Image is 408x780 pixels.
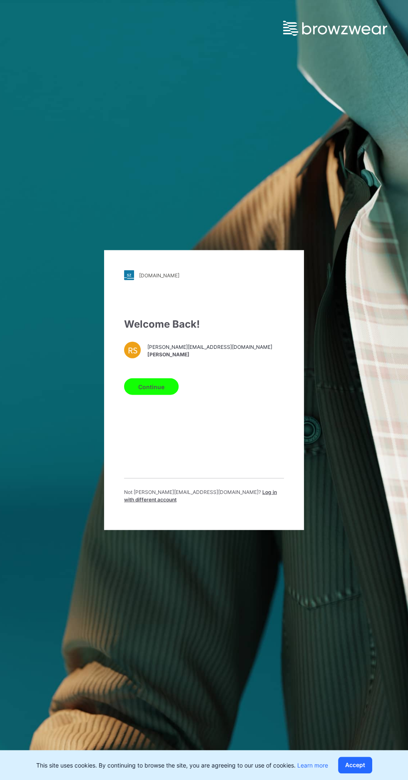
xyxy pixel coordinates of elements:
div: RS [124,342,141,358]
p: Not [PERSON_NAME][EMAIL_ADDRESS][DOMAIN_NAME] ? [124,489,284,504]
button: Accept [338,757,372,773]
span: [PERSON_NAME] [147,351,272,358]
button: Continue [124,378,179,395]
img: browzwear-logo.e42bd6dac1945053ebaf764b6aa21510.svg [283,21,387,36]
div: Welcome Back! [124,317,284,332]
span: [PERSON_NAME][EMAIL_ADDRESS][DOMAIN_NAME] [147,343,272,351]
a: Learn more [297,762,328,769]
div: [DOMAIN_NAME] [139,272,179,278]
img: stylezone-logo.562084cfcfab977791bfbf7441f1a819.svg [124,270,134,280]
a: [DOMAIN_NAME] [124,270,284,280]
p: This site uses cookies. By continuing to browse the site, you are agreeing to our use of cookies. [36,761,328,770]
